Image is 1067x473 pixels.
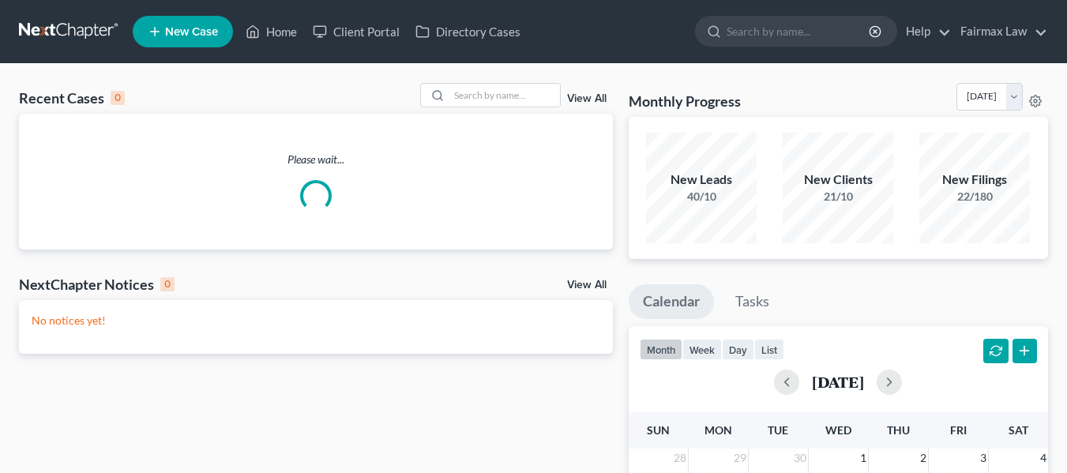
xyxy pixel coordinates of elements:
[567,280,607,291] a: View All
[979,449,988,467] span: 3
[32,313,600,328] p: No notices yet!
[19,275,175,294] div: NextChapter Notices
[160,277,175,291] div: 0
[721,284,783,319] a: Tasks
[952,17,1047,46] a: Fairmax Law
[672,449,688,467] span: 28
[682,339,722,360] button: week
[1009,423,1028,437] span: Sat
[919,449,928,467] span: 2
[825,423,851,437] span: Wed
[812,374,864,390] h2: [DATE]
[727,17,871,46] input: Search by name...
[408,17,528,46] a: Directory Cases
[887,423,910,437] span: Thu
[858,449,868,467] span: 1
[238,17,305,46] a: Home
[768,423,788,437] span: Tue
[1039,449,1048,467] span: 4
[919,171,1030,189] div: New Filings
[640,339,682,360] button: month
[629,284,714,319] a: Calendar
[646,171,757,189] div: New Leads
[704,423,732,437] span: Mon
[647,423,670,437] span: Sun
[754,339,784,360] button: list
[792,449,808,467] span: 30
[19,88,125,107] div: Recent Cases
[950,423,967,437] span: Fri
[898,17,951,46] a: Help
[732,449,748,467] span: 29
[111,91,125,105] div: 0
[783,189,893,205] div: 21/10
[919,189,1030,205] div: 22/180
[722,339,754,360] button: day
[783,171,893,189] div: New Clients
[567,93,607,104] a: View All
[19,152,613,167] p: Please wait...
[305,17,408,46] a: Client Portal
[646,189,757,205] div: 40/10
[449,84,560,107] input: Search by name...
[629,92,741,111] h3: Monthly Progress
[165,26,218,38] span: New Case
